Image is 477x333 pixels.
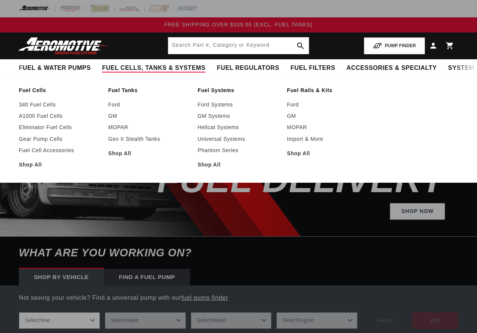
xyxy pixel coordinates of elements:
[290,64,335,72] span: Fuel Filters
[164,22,313,28] span: FREE SHIPPING OVER $109.00 (EXCL. FUEL TANKS)
[102,64,206,72] span: Fuel Cells, Tanks & Systems
[19,124,101,131] a: Eliminator Fuel Cells
[285,59,341,77] summary: Fuel Filters
[123,100,445,196] h2: SHOP BEST SELLING FUEL DELIVERY
[211,59,285,77] summary: Fuel Regulators
[390,203,445,220] a: Shop Now
[198,136,279,142] a: Universal Systems
[108,150,190,157] a: Shop All
[287,113,369,119] a: GM
[19,64,91,72] span: Fuel & Water Pumps
[198,101,279,108] a: Ford Systems
[108,113,190,119] a: GM
[198,147,279,154] a: Phantom Series
[19,113,101,119] a: A1000 Fuel Cells
[108,124,190,131] a: MOPAR
[16,37,110,55] img: Aeromotive
[19,312,100,329] select: Year
[13,59,97,77] summary: Fuel & Water Pumps
[292,37,309,54] button: search button
[198,113,279,119] a: GM Systems
[287,124,369,131] a: MOPAR
[191,312,272,329] select: Model
[198,87,279,94] a: Fuel Systems
[287,101,369,108] a: Ford
[276,312,357,329] select: Engine
[19,269,104,285] div: Shop by vehicle
[108,87,190,94] a: Fuel Tanks
[19,293,458,303] p: Not seeing your vehicle? Find a universal pump with our
[19,101,101,108] a: 340 Fuel Cells
[168,37,309,54] input: Search by Part Number, Category or Keyword
[217,64,279,72] span: Fuel Regulators
[19,147,101,154] a: Fuel Cell Accessories
[341,59,442,77] summary: Accessories & Specialty
[364,37,425,54] button: PUMP FINDER
[108,101,190,108] a: Ford
[108,136,190,142] a: Gen II Stealth Tanks
[19,136,101,142] a: Gear Pump Cells
[104,269,190,285] div: Find a Fuel Pump
[97,59,211,77] summary: Fuel Cells, Tanks & Systems
[198,161,279,168] a: Shop All
[181,294,228,301] a: fuel pump finder
[287,136,369,142] a: Import & More
[19,87,101,94] a: Fuel Cells
[287,87,369,94] a: Fuel Rails & Kits
[105,312,186,329] select: Make
[287,150,369,157] a: Shop All
[19,161,101,168] a: Shop All
[347,64,437,72] span: Accessories & Specialty
[198,124,279,131] a: Hellcat Systems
